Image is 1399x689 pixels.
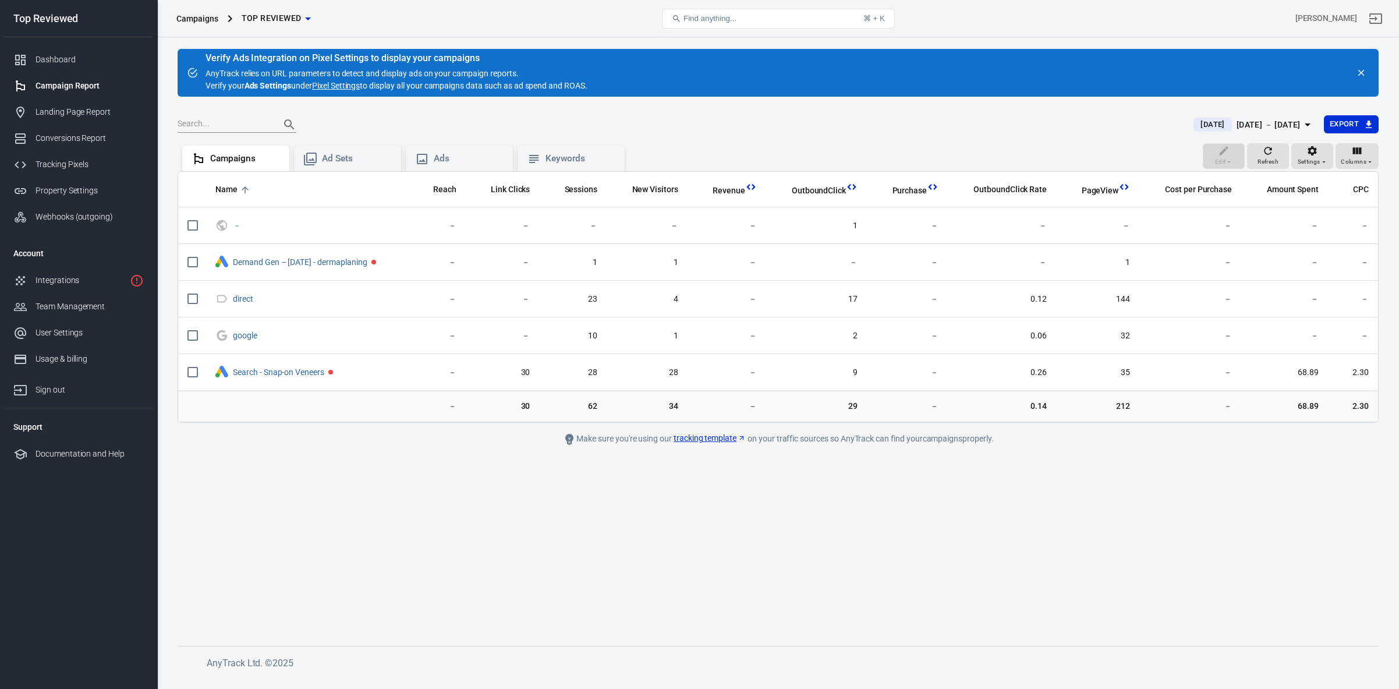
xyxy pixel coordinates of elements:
[491,184,530,196] span: Link Clicks
[632,184,679,196] span: New Visitors
[1324,115,1379,133] button: Export
[36,301,144,313] div: Team Management
[863,14,885,23] div: ⌘ + K
[548,220,597,232] span: －
[775,367,858,379] span: 9
[233,368,324,377] a: Search - Snap-on Veneers
[417,257,456,268] span: －
[4,320,153,346] a: User Settings
[4,178,153,204] a: Property Settings
[4,346,153,372] a: Usage & billing
[1337,401,1369,412] span: 2.30
[36,132,144,144] div: Conversions Report
[417,330,456,342] span: －
[1251,330,1319,342] span: －
[792,185,846,197] span: OutboundClick
[1065,367,1130,379] span: 35
[475,220,530,232] span: －
[548,294,597,305] span: 23
[1118,181,1130,193] svg: This column is calculated from AnyTrack real-time data
[876,257,938,268] span: －
[876,401,938,412] span: －
[215,292,228,306] svg: Direct
[1251,257,1319,268] span: －
[1251,220,1319,232] span: －
[1251,401,1319,412] span: 68.89
[697,220,757,232] span: －
[616,401,678,412] span: 34
[876,330,938,342] span: －
[745,181,757,193] svg: This column is calculated from AnyTrack real-time data
[1251,367,1319,379] span: 68.89
[215,184,253,196] span: Name
[178,117,271,132] input: Search...
[206,54,587,92] div: AnyTrack relies on URL parameters to detect and display ads on your campaign reports. Verify your...
[697,367,757,379] span: －
[516,432,1040,446] div: Make sure you're using our on your traffic sources so AnyTrack can find your campaigns properly.
[1065,257,1130,268] span: 1
[957,330,1047,342] span: 0.06
[1065,220,1130,232] span: －
[4,13,153,24] div: Top Reviewed
[206,52,587,64] div: Verify Ads Integration on Pixel Settings to display your campaigns
[957,294,1047,305] span: 0.12
[4,73,153,99] a: Campaign Report
[233,294,253,303] a: direct
[4,294,153,320] a: Team Management
[475,294,530,305] span: －
[1196,119,1229,130] span: [DATE]
[550,184,598,196] span: Sessions
[1353,65,1369,81] button: close
[1184,115,1323,135] button: [DATE][DATE] － [DATE]
[1149,294,1232,305] span: －
[1353,182,1369,196] span: The average cost for each link click
[876,294,938,305] span: －
[1165,182,1232,196] span: The average cost for each "Purchase" event
[433,184,456,196] span: Reach
[275,111,303,139] button: Search
[417,367,456,379] span: －
[1258,157,1278,167] span: Refresh
[876,367,938,379] span: －
[233,258,369,266] span: Demand Gen – 2025-10-09 - dermaplaning
[215,218,228,232] svg: UTM & Web Traffic
[475,401,530,412] span: 30
[1341,157,1366,167] span: Columns
[662,9,895,29] button: Find anything...⌘ + K
[876,220,938,232] span: －
[877,185,927,197] span: Purchase
[713,185,745,197] span: Revenue
[1149,330,1232,342] span: －
[1338,182,1369,196] span: The average cost for each link click
[957,220,1047,232] span: －
[775,294,858,305] span: 17
[1251,294,1319,305] span: －
[36,158,144,171] div: Tracking Pixels
[927,181,938,193] svg: This column is calculated from AnyTrack real-time data
[1149,220,1232,232] span: －
[697,330,757,342] span: －
[4,151,153,178] a: Tracking Pixels
[565,184,598,196] span: Sessions
[207,656,1080,670] h6: AnyTrack Ltd. © 2025
[1295,12,1357,24] div: Account id: vBYNLn0g
[957,367,1047,379] span: 0.26
[233,368,326,376] span: Search - Snap-on Veneers
[322,153,392,165] div: Ad Sets
[4,239,153,267] li: Account
[417,294,456,305] span: －
[4,372,153,403] a: Sign out
[1298,157,1320,167] span: Settings
[233,331,257,340] a: google
[775,330,858,342] span: 2
[713,183,745,197] span: Total revenue calculated by AnyTrack.
[697,401,757,412] span: －
[417,220,456,232] span: －
[1065,294,1130,305] span: 144
[371,260,376,264] span: Paused
[36,448,144,460] div: Documentation and Help
[233,221,241,230] a: －
[892,185,927,197] span: Purchase
[242,11,302,26] span: Top Reviewed
[176,13,218,24] div: Campaigns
